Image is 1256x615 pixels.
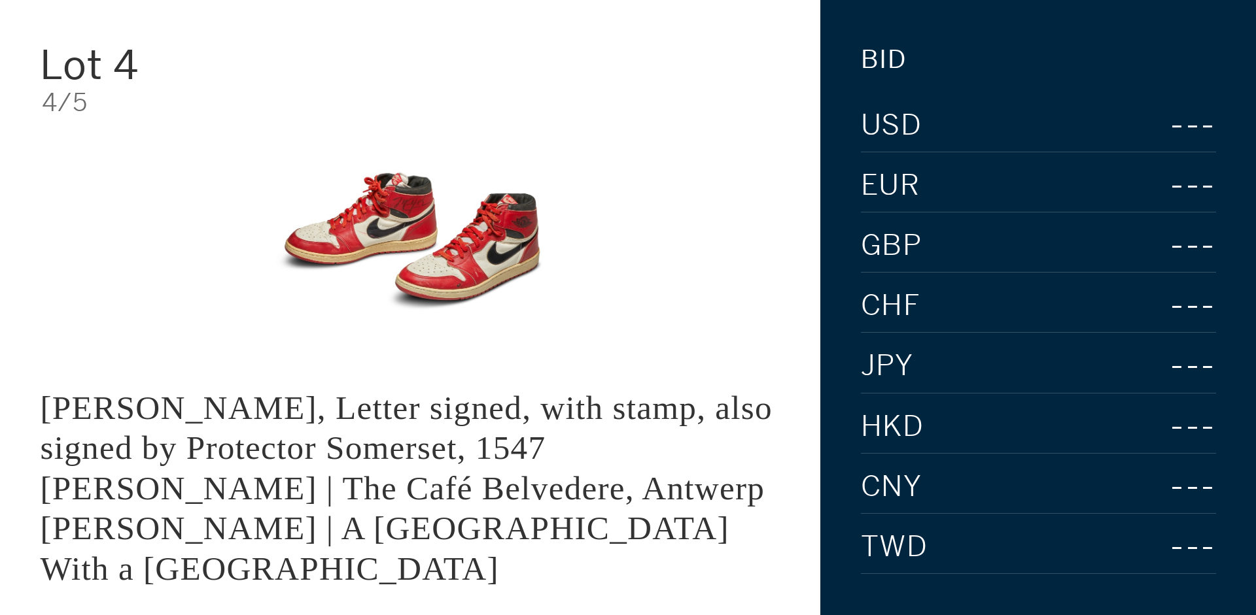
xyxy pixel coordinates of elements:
span: JPY [861,352,914,380]
div: --- [1098,527,1216,567]
div: --- [1142,165,1216,205]
div: --- [1134,225,1216,265]
span: CNY [861,473,922,501]
span: GBP [861,231,922,260]
div: --- [1087,346,1216,386]
span: HKD [861,412,924,441]
span: USD [861,111,922,140]
div: Lot 4 [40,45,287,85]
span: EUR [861,171,920,200]
div: --- [1117,467,1216,507]
div: --- [1090,105,1216,145]
div: 4/5 [42,90,780,115]
span: TWD [861,533,928,561]
span: CHF [861,291,921,320]
div: --- [1116,407,1216,446]
div: Bid [861,47,907,72]
div: --- [1140,286,1216,325]
img: King Edward VI, Letter signed, with stamp, also signed by Protector Somerset, 1547 LOUIS VAN ENGE... [251,135,569,347]
div: [PERSON_NAME], Letter signed, with stamp, also signed by Protector Somerset, 1547 [PERSON_NAME] |... [40,389,773,587]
